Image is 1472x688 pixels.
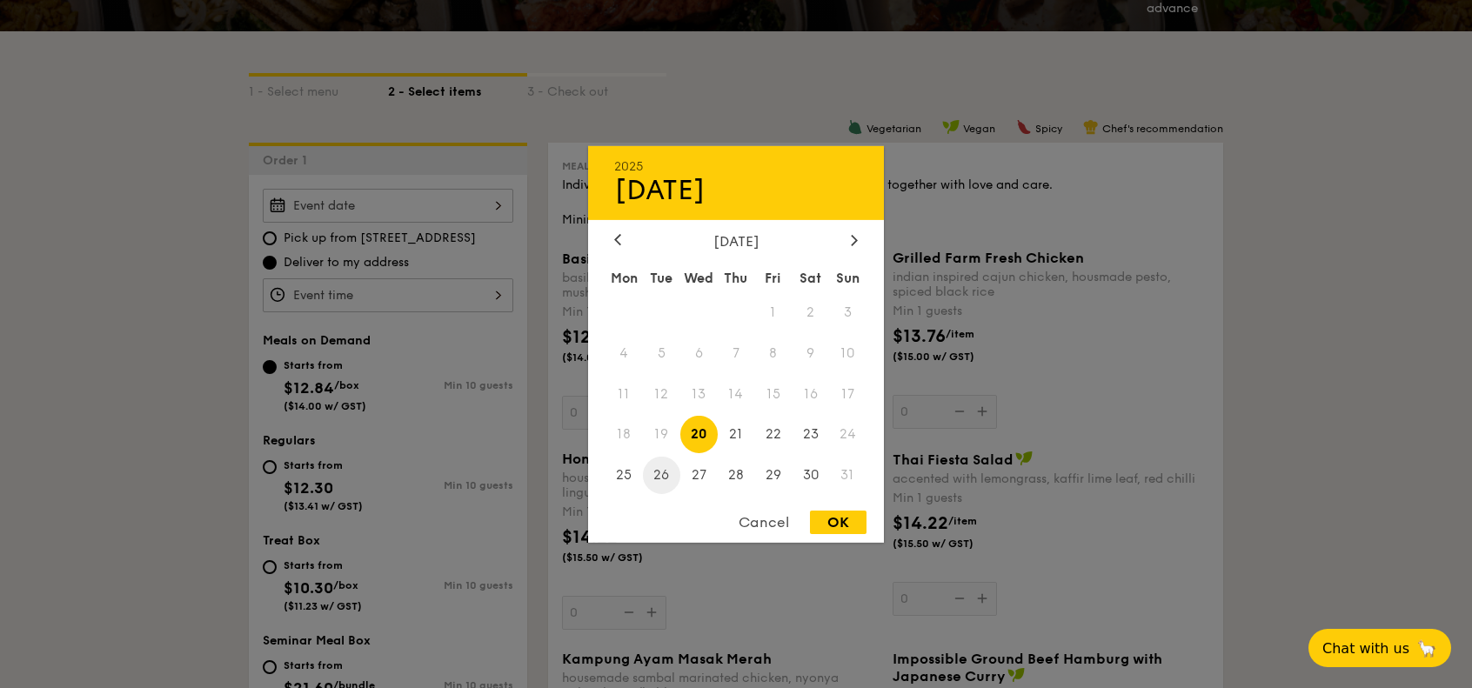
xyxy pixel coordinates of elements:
span: 19 [643,416,680,453]
span: 5 [643,334,680,371]
span: 28 [718,457,755,494]
div: OK [810,511,866,534]
span: 26 [643,457,680,494]
span: 10 [829,334,866,371]
button: Chat with us🦙 [1308,629,1451,667]
div: [DATE] [614,173,858,206]
div: Thu [718,262,755,293]
span: 20 [680,416,718,453]
div: Fri [754,262,792,293]
div: Mon [606,262,643,293]
span: 🦙 [1416,638,1437,658]
span: 2 [792,293,829,331]
span: 6 [680,334,718,371]
span: 17 [829,375,866,412]
span: Chat with us [1322,640,1409,657]
span: 4 [606,334,643,371]
div: 2025 [614,158,858,173]
span: 25 [606,457,643,494]
span: 7 [718,334,755,371]
span: 23 [792,416,829,453]
div: Sun [829,262,866,293]
span: 8 [754,334,792,371]
span: 24 [829,416,866,453]
div: Sat [792,262,829,293]
span: 18 [606,416,643,453]
span: 1 [754,293,792,331]
span: 9 [792,334,829,371]
div: [DATE] [614,232,858,249]
span: 22 [754,416,792,453]
span: 29 [754,457,792,494]
span: 21 [718,416,755,453]
span: 15 [754,375,792,412]
span: 16 [792,375,829,412]
span: 30 [792,457,829,494]
div: Cancel [721,511,806,534]
div: Wed [680,262,718,293]
span: 3 [829,293,866,331]
span: 14 [718,375,755,412]
span: 31 [829,457,866,494]
div: Tue [643,262,680,293]
span: 27 [680,457,718,494]
span: 13 [680,375,718,412]
span: 11 [606,375,643,412]
span: 12 [643,375,680,412]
